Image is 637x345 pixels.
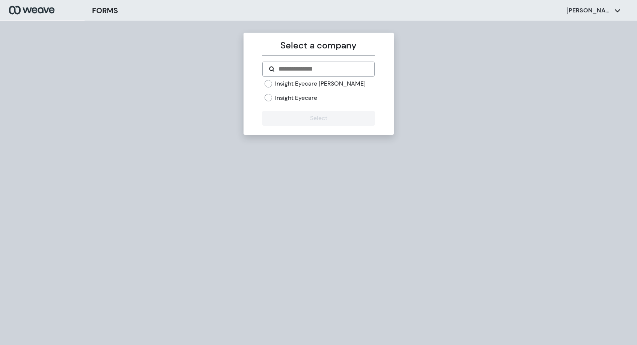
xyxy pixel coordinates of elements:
label: Insight Eyecare [PERSON_NAME] [275,80,366,88]
p: [PERSON_NAME] [566,6,611,15]
label: Insight Eyecare [275,94,317,102]
p: Select a company [262,39,375,52]
button: Select [262,111,375,126]
input: Search [278,65,368,74]
h3: FORMS [92,5,118,16]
